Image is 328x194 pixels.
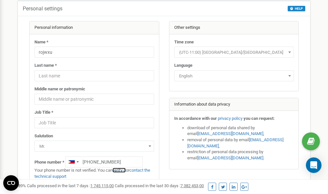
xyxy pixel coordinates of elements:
[187,137,294,149] li: removal of personal data by email ,
[23,6,62,12] h5: Personal settings
[34,109,53,116] label: Job Title *
[180,183,204,188] u: 7 382 453,00
[90,183,114,188] u: 1 745 115,00
[174,116,217,121] strong: In accordance with our
[65,156,143,167] input: +1-800-555-55-55
[218,116,243,121] a: privacy policy
[243,116,275,121] strong: you can request:
[34,86,85,92] label: Middle name or patronymic
[30,21,159,34] div: Personal information
[177,72,292,81] span: English
[174,39,194,45] label: Time zone
[306,157,321,173] div: Open Intercom Messenger
[115,183,204,188] span: Calls processed in the last 30 days :
[197,131,263,136] a: [EMAIL_ADDRESS][DOMAIN_NAME]
[174,63,192,69] label: Language
[34,70,154,81] input: Last name
[37,142,152,151] span: Mr.
[34,39,48,45] label: Name *
[187,137,283,148] a: [EMAIL_ADDRESS][DOMAIN_NAME]
[34,141,154,152] span: Mr.
[3,175,19,191] button: Open CMP widget
[174,47,294,58] span: (UTC-11:00) Pacific/Midway
[288,6,305,11] button: HELP
[34,167,154,179] p: Your phone number is not verified. You can or
[112,168,126,173] a: verify it
[34,117,154,128] input: Job Title
[34,159,64,165] label: Phone number *
[34,168,150,179] a: contact the technical support
[174,70,294,81] span: English
[197,155,263,160] a: [EMAIL_ADDRESS][DOMAIN_NAME]
[34,133,53,139] label: Salutation
[66,157,81,167] div: Telephone country code
[34,47,154,58] input: Name
[187,149,294,161] li: restriction of personal data processing by email .
[177,48,292,57] span: (UTC-11:00) Pacific/Midway
[34,63,57,69] label: Last name *
[169,21,299,34] div: Other settings
[34,94,154,105] input: Middle name or patronymic
[27,183,114,188] span: Calls processed in the last 7 days :
[187,125,294,137] li: download of personal data shared by email ,
[169,98,299,111] div: Information about data privacy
